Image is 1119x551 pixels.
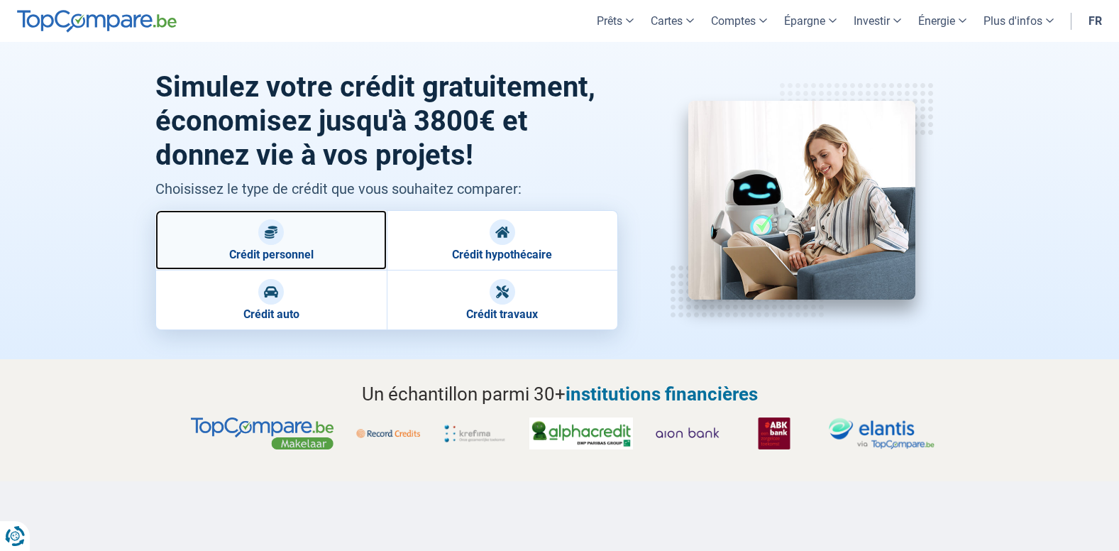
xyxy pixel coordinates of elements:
[688,101,915,300] img: crédit consommation
[264,285,278,299] img: Crédit auto
[742,418,806,449] img: ABK Bank
[495,285,509,299] img: Crédit travaux
[529,418,633,449] img: Alphacredit
[829,418,935,449] img: Elantis via TopCompare
[387,270,618,330] a: Crédit travaux Crédit travaux
[264,225,278,239] img: Crédit personnel
[656,418,720,449] img: Aion Bank
[387,210,618,270] a: Crédit hypothécaire Crédit hypothécaire
[155,178,619,200] p: Choisissez le type de crédit que vous souhaitez comparer:
[155,270,387,330] a: Crédit auto Crédit auto
[495,225,509,239] img: Crédit hypothécaire
[191,418,333,449] img: TopCompare, makelaars partner voor jouw krediet
[443,418,507,449] img: Krefima
[155,210,387,270] a: Crédit personnel Crédit personnel
[155,381,964,408] h2: Un échantillon parmi 30+
[566,383,758,405] span: institutions financières
[155,70,619,173] h1: Simulez votre crédit gratuitement, économisez jusqu'à 3800€ et donnez vie à vos projets!
[356,418,420,449] img: Record Credits
[17,10,177,33] img: TopCompare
